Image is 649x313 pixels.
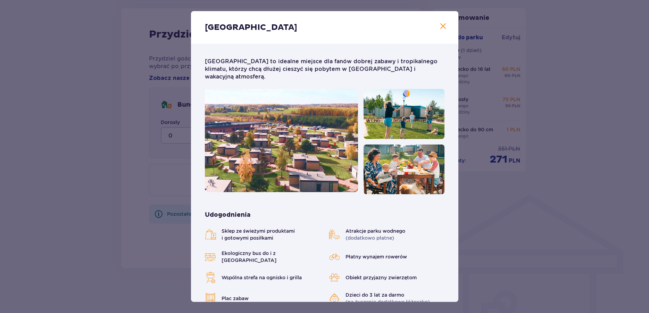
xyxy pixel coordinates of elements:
[364,89,444,139] img: Suntago Village - family playing outdoor games
[346,228,405,241] p: (dodatkowo płatne)
[329,293,340,304] img: slide icon
[346,253,407,260] span: Płatny wynajem rowerów
[222,250,321,264] span: Ekologiczny bus do i z [GEOGRAPHIC_DATA]
[205,229,216,240] img: shops icon
[205,194,251,219] p: Udogodnienia
[346,228,405,234] span: Atrakcje parku wodnego
[222,228,321,241] span: Sklep ze świeżymi produktami i gotowymi posiłkami
[205,22,297,33] p: [GEOGRAPHIC_DATA]
[222,295,249,302] span: Plac zabaw
[329,272,340,283] img: animal icon
[329,251,340,262] img: bicycle icon
[346,291,430,305] p: (na życzenie dodatkowe łóżeczko)
[346,274,417,281] span: Obiekt przyjazny zwierzętom
[222,274,302,281] span: Wspólna strefa na ognisko i grilla
[346,291,430,298] span: Dzieci do 3 lat za darmo
[364,145,444,195] img: Syntago Village - family dinig outside
[329,229,340,240] img: slide icon
[205,89,358,192] img: Suntago Village - aerial view of the area
[205,272,216,283] img: grill icon
[205,293,216,304] img: playground icon
[205,251,216,262] img: bus icon
[439,22,447,31] button: Zamknij
[205,58,444,89] p: [GEOGRAPHIC_DATA] to idealne miejsce dla fanów dobrej zabawy i tropikalnego klimatu, którzy chcą ...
